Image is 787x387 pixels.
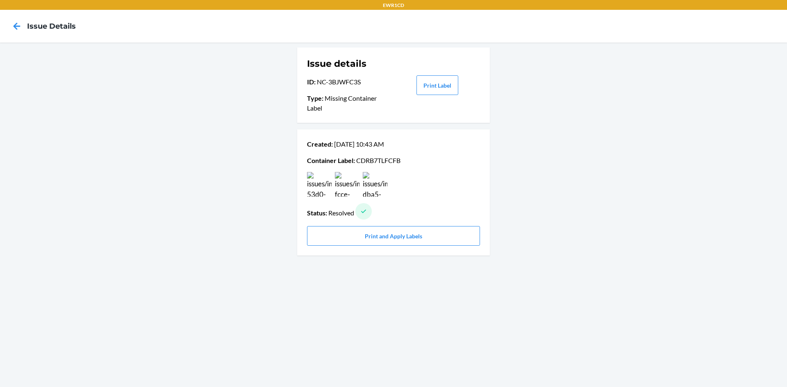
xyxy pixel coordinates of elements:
span: Type : [307,94,323,102]
h1: Issue details [307,57,393,70]
p: CDRB7TLFCFB [307,156,480,165]
button: Print Label [416,75,458,95]
p: [DATE] 10:43 AM [307,139,480,149]
span: Status : [307,209,327,217]
img: issues/images/03573339-fcce-4f61-bcdc-91ec8d21dade.jpg [335,172,359,197]
img: issues/images/6286e4c6-53d0-4ffd-9084-11ed1f9ededb.jpg [307,172,332,197]
span: ID : [307,78,316,86]
img: issues/images/59e6fc69-dba5-4b0e-ac46-c6ef2b75ee88.jpg [363,172,387,197]
button: Print and Apply Labels [307,226,480,246]
p: EWR1CD [383,2,404,9]
p: Resolved [307,203,480,220]
span: Created : [307,140,333,148]
h4: Issue details [27,21,76,32]
p: Missing Container Label [307,93,393,113]
p: NC-3BJWFC3S [307,77,393,87]
span: Container Label : [307,156,355,164]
